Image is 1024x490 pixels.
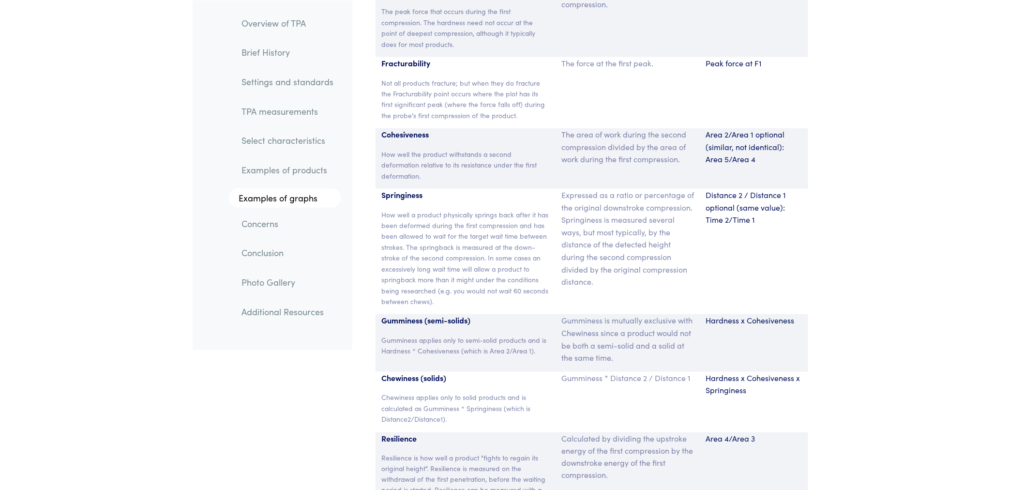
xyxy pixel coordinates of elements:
[706,189,802,226] p: Distance 2 / Distance 1 optional (same value): Time 2/Time 1
[234,100,341,122] a: TPA measurements
[706,128,802,166] p: Area 2/Area 1 optional (similar, not identical): Area 5/Area 4
[234,271,341,293] a: Photo Gallery
[562,128,694,166] p: The area of work during the second compression divided by the area of work during the first compr...
[381,57,550,70] p: Fracturability
[234,12,341,34] a: Overview of TPA
[234,41,341,63] a: Brief History
[706,372,802,397] p: Hardness x Cohesiveness x Springiness
[562,372,694,384] p: Gumminess * Distance 2 / Distance 1
[234,159,341,181] a: Examples of products
[562,314,694,364] p: Gumminess is mutually exclusive with Chewiness since a product would not be both a semi-solid and...
[381,314,550,327] p: Gumminess (semi-solids)
[234,242,341,264] a: Conclusion
[234,300,341,322] a: Additional Resources
[562,189,694,288] p: Expressed as a ratio or percentage of the original downstroke compression. Springiness is measure...
[381,6,550,49] p: The peak force that occurs during the first compression. The hardness need not occur at the point...
[562,432,694,482] p: Calculated by dividing the upstroke energy of the first compression by the downstroke energy of t...
[381,128,550,141] p: Cohesiveness
[381,209,550,307] p: How well a product physically springs back after it has been deformed during the first compressio...
[229,188,341,207] a: Examples of graphs
[381,77,550,121] p: Not all products fracture; but when they do fracture the Fracturability point occurs where the pl...
[706,432,802,445] p: Area 4/Area 3
[381,189,550,201] p: Springiness
[381,432,550,445] p: Resilience
[706,314,802,327] p: Hardness x Cohesiveness
[381,149,550,181] p: How well the product withstands a second deformation relative to its resistance under the first d...
[234,70,341,92] a: Settings and standards
[234,212,341,234] a: Concerns
[381,335,550,356] p: Gumminess applies only to semi-solid products and is Hardness * Cohesiveness (which is Area 2/Are...
[234,129,341,152] a: Select characteristics
[706,57,802,70] p: Peak force at F1
[562,57,694,70] p: The force at the first peak.
[381,392,550,424] p: Chewiness applies only to solid products and is calculated as Gumminess * Springiness (which is D...
[381,372,550,384] p: Chewiness (solids)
